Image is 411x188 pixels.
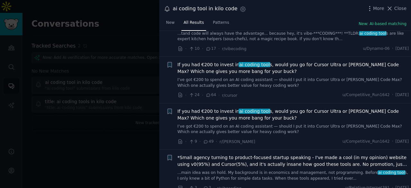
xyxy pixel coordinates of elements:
[363,46,390,52] span: u/Dynamo-06
[185,138,187,145] span: ·
[178,61,409,75] span: If you had €200 to invest in s, would you go for Cursor Ultra or [PERSON_NAME] Code Max? Which on...
[220,139,255,144] span: r/[PERSON_NAME]
[239,62,270,67] span: ai coding tool
[178,77,409,88] a: I’ve got €200 to spend on an AI coding assistant — should I put it into Cursor Ultra or [PERSON_N...
[173,5,237,13] div: ai coding tool in kilo code
[359,21,407,27] button: New: AI-based matching
[202,92,203,99] span: ·
[178,124,409,135] a: I’ve got €200 to spend on an AI coding assistant — should I put it into Cursor Ultra or [PERSON_N...
[178,108,409,121] span: If you had €200 to invest in s, would you go for Cursor Ultra or [PERSON_NAME] Code Max? Which on...
[184,20,204,26] span: All Results
[392,92,393,98] span: ·
[386,5,407,12] button: Close
[396,139,409,145] span: [DATE]
[378,170,405,175] span: ai coding tool
[164,18,177,31] a: New
[178,170,409,181] a: ...main idea was on hold. My background is in economics and management, not programming. Beforeai...
[166,20,175,26] span: New
[185,92,187,99] span: ·
[178,108,409,121] a: If you had €200 to invest inai coding tools, would you go for Cursor Ultra or [PERSON_NAME] Code ...
[373,5,384,12] span: More
[396,92,409,98] span: [DATE]
[202,45,203,52] span: ·
[189,139,197,145] span: 9
[396,46,409,52] span: [DATE]
[181,18,206,31] a: All Results
[394,5,407,12] span: Close
[205,46,216,52] span: 17
[366,5,384,12] button: More
[218,92,220,99] span: ·
[216,138,217,145] span: ·
[392,46,393,52] span: ·
[222,93,238,98] span: r/cursor
[189,46,199,52] span: 10
[178,154,409,168] a: *Small agency turning to product-focused startup speaking - I've made a cool (in my opinion) webs...
[199,138,201,145] span: ·
[392,139,393,145] span: ·
[178,61,409,75] a: If you had €200 to invest inai coding tools, would you go for Cursor Ultra or [PERSON_NAME] Code ...
[218,45,220,52] span: ·
[211,18,231,31] a: Patterns
[185,45,187,52] span: ·
[342,92,389,98] span: u/Competitive_Run1642
[203,139,214,145] span: 49
[359,31,387,36] span: ai coding tool
[205,92,216,98] span: 64
[342,139,389,145] span: u/Competitive_Run1642
[213,20,229,26] span: Patterns
[178,31,409,42] a: ...tand code will always have the advantage... because hey, it's vibe-***CODING***! **TLDR:ai cod...
[239,109,270,114] span: ai coding tool
[189,92,199,98] span: 24
[222,47,247,51] span: r/vibecoding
